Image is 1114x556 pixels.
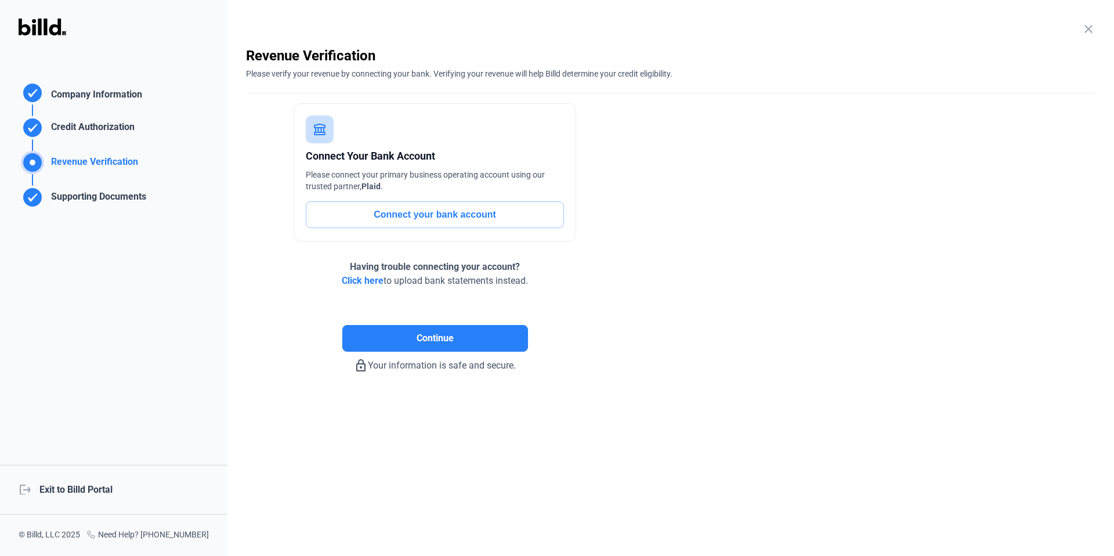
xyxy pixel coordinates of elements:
[46,190,146,209] div: Supporting Documents
[342,260,528,288] div: to upload bank statements instead.
[350,261,520,272] span: Having trouble connecting your account?
[19,19,66,35] img: Billd Logo
[19,529,80,542] div: © Billd, LLC 2025
[246,46,1095,65] div: Revenue Verification
[46,88,142,104] div: Company Information
[46,120,135,139] div: Credit Authorization
[46,155,138,174] div: Revenue Verification
[1082,22,1095,36] mat-icon: close
[417,331,454,345] span: Continue
[342,325,528,352] button: Continue
[354,359,368,373] mat-icon: lock_outline
[306,148,564,164] div: Connect Your Bank Account
[19,483,30,494] mat-icon: logout
[86,529,209,542] div: Need Help? [PHONE_NUMBER]
[246,352,624,373] div: Your information is safe and secure.
[306,169,564,192] div: Please connect your primary business operating account using our trusted partner, .
[246,65,1095,80] div: Please verify your revenue by connecting your bank. Verifying your revenue will help Billd determ...
[306,201,564,228] button: Connect your bank account
[342,275,384,286] span: Click here
[361,182,381,191] span: Plaid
